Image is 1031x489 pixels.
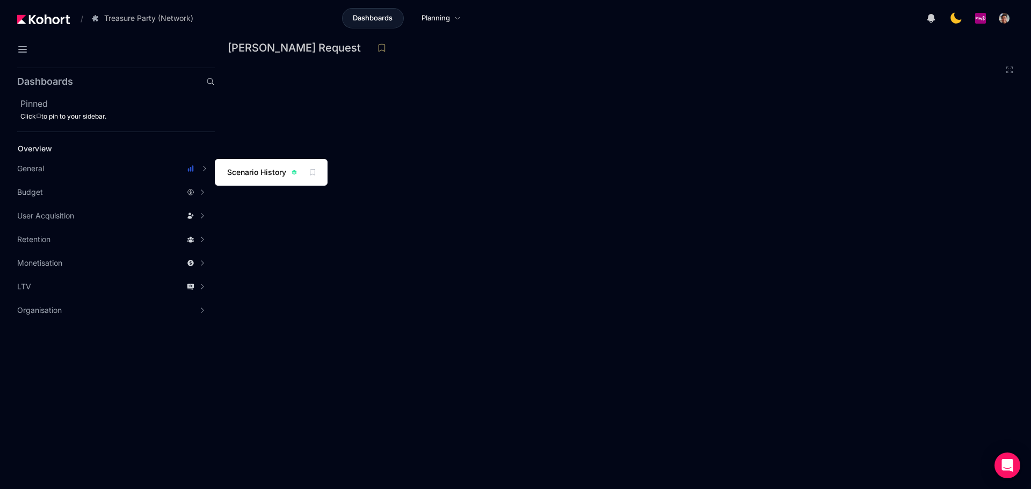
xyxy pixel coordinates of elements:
[85,9,205,27] button: Treasure Party (Network)
[104,13,193,24] span: Treasure Party (Network)
[17,210,74,221] span: User Acquisition
[1005,65,1014,74] button: Fullscreen
[228,42,367,53] h3: [PERSON_NAME] Request
[17,281,31,292] span: LTV
[17,163,44,174] span: General
[72,13,83,24] span: /
[17,77,73,86] h2: Dashboards
[422,13,450,24] span: Planning
[410,8,472,28] a: Planning
[227,167,286,178] span: Scenario History
[18,144,52,153] span: Overview
[17,14,70,24] img: Kohort logo
[17,187,43,198] span: Budget
[975,13,986,24] img: logo_PlayQ_20230721100321046856.png
[994,452,1020,478] div: Open Intercom Messenger
[14,141,197,157] a: Overview
[17,234,50,245] span: Retention
[224,165,300,180] a: Scenario History
[353,13,393,24] span: Dashboards
[20,97,215,110] h2: Pinned
[17,258,62,268] span: Monetisation
[20,112,215,121] div: Click to pin to your sidebar.
[342,8,404,28] a: Dashboards
[17,305,62,316] span: Organisation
